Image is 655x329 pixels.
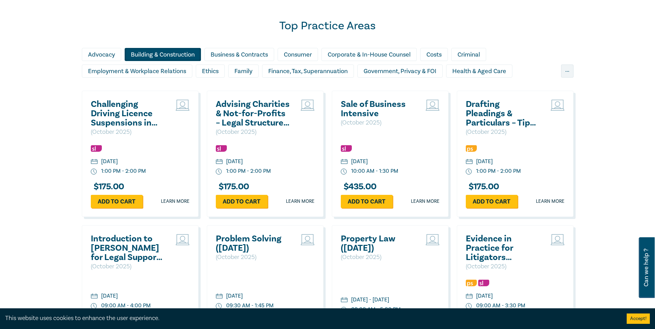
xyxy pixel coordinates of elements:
[216,100,290,128] a: Advising Charities & Not-for-Profits – Legal Structures, Compliance & Risk Management
[341,253,415,262] p: ( October 2025 )
[466,182,499,191] h3: $ 175.00
[226,292,243,300] div: [DATE]
[536,198,565,205] a: Learn more
[91,128,165,137] p: ( October 2025 )
[466,303,472,309] img: watch
[446,64,512,78] div: Health & Aged Care
[91,169,97,175] img: watch
[341,100,415,118] h2: Sale of Business Intensive
[91,234,165,262] a: Introduction to [PERSON_NAME] for Legal Support Staff ([DATE])
[216,128,290,137] p: ( October 2025 )
[341,118,415,127] p: ( October 2025 )
[101,302,151,310] div: 09:00 AM - 4:00 PM
[196,64,225,78] div: Ethics
[216,253,290,262] p: ( October 2025 )
[476,167,521,175] div: 1:00 PM - 2:00 PM
[476,292,493,300] div: [DATE]
[466,195,518,208] a: Add to cart
[426,100,440,111] img: Live Stream
[286,198,315,205] a: Learn more
[451,48,486,61] div: Criminal
[243,81,340,94] div: Litigation & Dispute Resolution
[351,306,401,313] div: 09:00 AM - 5:00 PM
[643,241,649,294] span: Can we help ?
[341,169,347,175] img: watch
[357,64,443,78] div: Government, Privacy & FOI
[466,280,477,286] img: Professional Skills
[466,293,473,300] img: calendar
[204,48,274,61] div: Business & Contracts
[82,48,121,61] div: Advocacy
[91,262,165,271] p: ( October 2025 )
[341,159,348,165] img: calendar
[82,19,574,33] h2: Top Practice Areas
[101,158,118,166] div: [DATE]
[551,234,565,245] img: Live Stream
[91,159,98,165] img: calendar
[466,159,473,165] img: calendar
[125,48,201,61] div: Building & Construction
[176,100,190,111] img: Live Stream
[228,64,259,78] div: Family
[216,234,290,253] a: Problem Solving ([DATE])
[101,167,146,175] div: 1:00 PM - 2:00 PM
[476,302,525,310] div: 09:00 AM - 3:30 PM
[561,64,574,78] div: ...
[627,313,650,324] button: Accept cookies
[466,169,472,175] img: watch
[351,158,368,166] div: [DATE]
[551,100,565,111] img: Live Stream
[351,296,389,304] div: [DATE] - [DATE]
[216,145,227,152] img: Substantive Law
[466,234,540,262] a: Evidence in Practice for Litigators ([DATE])
[341,234,415,253] a: Property Law ([DATE])
[216,303,222,309] img: watch
[216,195,268,208] a: Add to cart
[91,195,143,208] a: Add to cart
[216,182,249,191] h3: $ 175.00
[91,145,102,152] img: Substantive Law
[5,314,616,323] div: This website uses cookies to enhance the user experience.
[216,293,223,300] img: calendar
[341,145,352,152] img: Substantive Law
[171,81,240,94] div: Intellectual Property
[466,145,477,152] img: Professional Skills
[351,167,398,175] div: 10:00 AM - 1:30 PM
[341,297,348,303] img: calendar
[478,280,489,286] img: Substantive Law
[476,158,493,166] div: [DATE]
[466,100,540,128] a: Drafting Pleadings & Particulars – Tips & Traps
[341,195,393,208] a: Add to cart
[301,100,315,111] img: Live Stream
[301,234,315,245] img: Live Stream
[216,159,223,165] img: calendar
[226,158,243,166] div: [DATE]
[226,167,271,175] div: 1:00 PM - 2:00 PM
[176,234,190,245] img: Live Stream
[411,198,440,205] a: Learn more
[161,198,190,205] a: Learn more
[91,293,98,300] img: calendar
[101,292,118,300] div: [DATE]
[82,64,192,78] div: Employment & Workplace Relations
[420,48,448,61] div: Costs
[426,234,440,245] img: Live Stream
[341,307,347,313] img: watch
[91,100,165,128] a: Challenging Driving Licence Suspensions in [GEOGRAPHIC_DATA]
[341,182,377,191] h3: $ 435.00
[343,81,382,94] div: Migration
[91,303,97,309] img: watch
[82,81,167,94] div: Insolvency & Restructuring
[262,64,354,78] div: Finance, Tax, Superannuation
[91,182,124,191] h3: $ 175.00
[466,262,540,271] p: ( October 2025 )
[466,128,540,137] p: ( October 2025 )
[226,302,273,310] div: 09:30 AM - 1:45 PM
